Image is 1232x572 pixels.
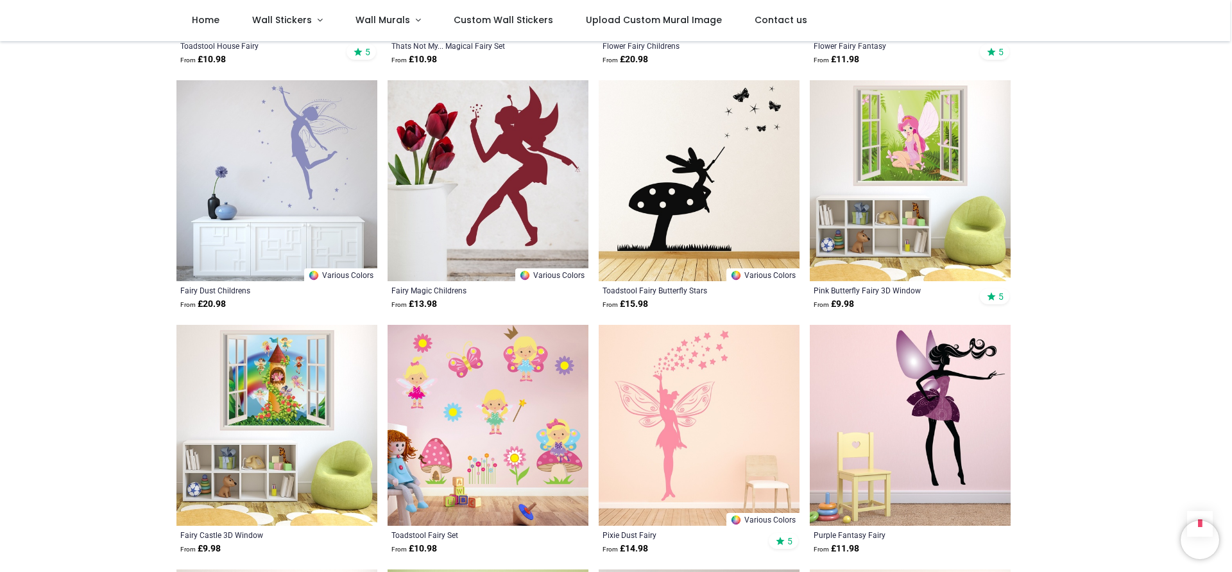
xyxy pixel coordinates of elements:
strong: £ 20.98 [603,53,648,66]
span: From [180,56,196,64]
a: Fairy Castle 3D Window [180,530,335,540]
span: From [180,546,196,553]
strong: £ 10.98 [180,53,226,66]
span: Home [192,13,219,26]
strong: £ 10.98 [391,542,437,555]
span: 5 [998,46,1004,58]
strong: £ 14.98 [603,542,648,555]
a: Various Colors [304,268,377,281]
iframe: Brevo live chat [1181,521,1219,559]
img: Color Wheel [519,270,531,281]
span: From [814,301,829,308]
span: Wall Stickers [252,13,312,26]
span: 5 [787,535,792,547]
a: Flower Fairy Fantasy [814,40,968,51]
span: From [814,546,829,553]
a: Fairy Magic Childrens [391,285,546,295]
img: Fairy Magic Childrens Wall Sticker [388,80,588,281]
img: Pixie Dust Fairy Wall Sticker [599,325,800,526]
a: Toadstool Fairy Butterfly Stars [603,285,757,295]
a: Pink Butterfly Fairy 3D Window [814,285,968,295]
img: Color Wheel [730,270,742,281]
a: Pixie Dust Fairy [603,530,757,540]
img: Purple Fantasy Fairy Wall Sticker [810,325,1011,526]
span: From [603,546,618,553]
img: Toadstool Fairy Wall Sticker Set [388,325,588,526]
img: Fairy Dust Childrens Wall Sticker [176,80,377,281]
a: Fairy Dust Childrens [180,285,335,295]
span: From [391,546,407,553]
strong: £ 13.98 [391,298,437,311]
strong: £ 20.98 [180,298,226,311]
img: Fairy Castle 3D Window Wall Sticker [176,325,377,526]
span: 5 [998,291,1004,302]
img: Pink Butterfly Fairy 3D Window Wall Sticker [810,80,1011,281]
a: Thats Not My... Magical Fairy Set [391,40,546,51]
span: From [603,56,618,64]
a: Toadstool Fairy Set [391,530,546,540]
strong: £ 11.98 [814,542,859,555]
strong: £ 11.98 [814,53,859,66]
a: Various Colors [726,268,800,281]
strong: £ 9.98 [814,298,854,311]
strong: £ 10.98 [391,53,437,66]
span: Wall Murals [355,13,410,26]
strong: £ 9.98 [180,542,221,555]
span: From [814,56,829,64]
a: Flower Fairy Childrens [603,40,757,51]
strong: £ 15.98 [603,298,648,311]
span: From [391,56,407,64]
span: From [180,301,196,308]
img: Color Wheel [308,270,320,281]
a: Purple Fantasy Fairy [814,530,968,540]
span: Contact us [755,13,807,26]
a: Various Colors [726,513,800,526]
span: Upload Custom Mural Image [586,13,722,26]
span: From [603,301,618,308]
img: Color Wheel [730,514,742,526]
span: 5 [365,46,370,58]
span: Custom Wall Stickers [454,13,553,26]
img: Toadstool Fairy Butterfly Stars Wall Sticker [599,80,800,281]
a: Toadstool House Fairy [180,40,335,51]
a: Various Colors [515,268,588,281]
span: From [391,301,407,308]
